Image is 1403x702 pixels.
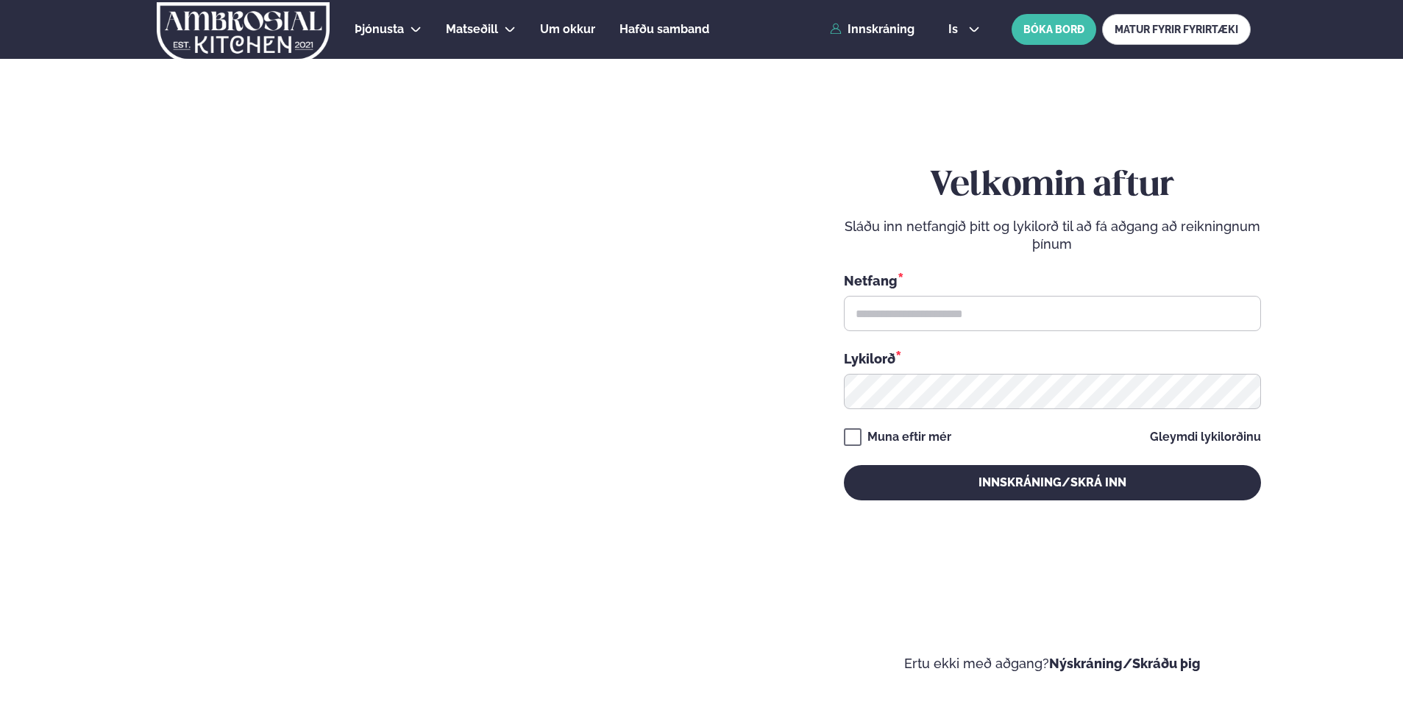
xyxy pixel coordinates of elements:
[44,437,349,561] h2: Velkomin á Ambrosial kitchen!
[1102,14,1251,45] a: MATUR FYRIR FYRIRTÆKI
[844,166,1261,207] h2: Velkomin aftur
[844,465,1261,500] button: Innskráning/Skrá inn
[155,2,331,63] img: logo
[844,218,1261,253] p: Sláðu inn netfangið þitt og lykilorð til að fá aðgang að reikningnum þínum
[540,21,595,38] a: Um okkur
[1049,656,1201,671] a: Nýskráning/Skráðu þig
[619,22,709,36] span: Hafðu samband
[948,24,962,35] span: is
[937,24,992,35] button: is
[1012,14,1096,45] button: BÓKA BORÐ
[619,21,709,38] a: Hafðu samband
[446,22,498,36] span: Matseðill
[830,23,914,36] a: Innskráning
[844,349,1261,368] div: Lykilorð
[355,21,404,38] a: Þjónusta
[355,22,404,36] span: Þjónusta
[1150,431,1261,443] a: Gleymdi lykilorðinu
[746,655,1360,673] p: Ertu ekki með aðgang?
[540,22,595,36] span: Um okkur
[446,21,498,38] a: Matseðill
[44,578,349,614] p: Ef eitthvað sameinar fólk, þá er [PERSON_NAME] matarferðalag.
[844,271,1261,290] div: Netfang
